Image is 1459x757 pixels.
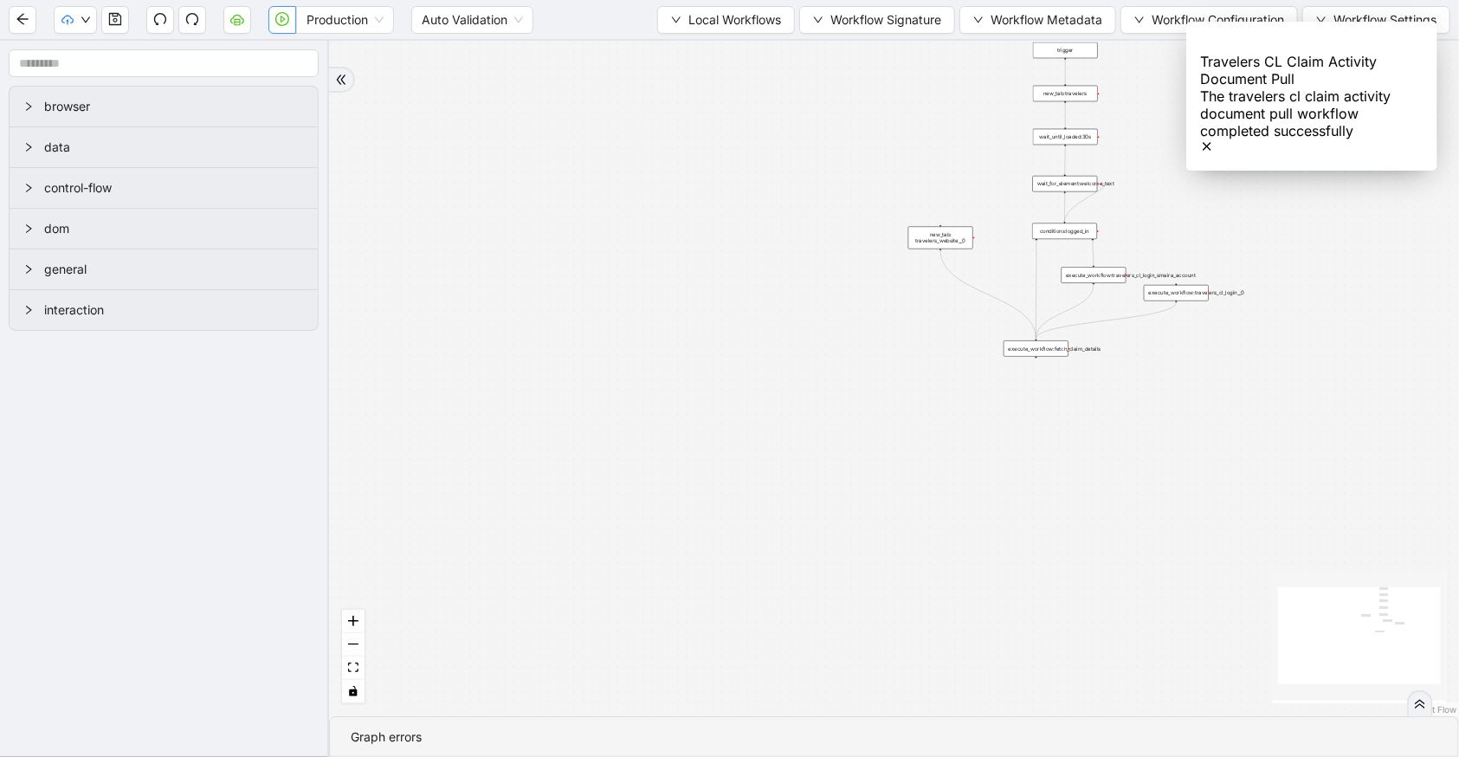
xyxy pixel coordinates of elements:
[108,12,122,26] span: save
[1200,87,1423,139] div: The travelers cl claim activity document pull workflow completed successfully
[1414,698,1426,710] span: double-right
[342,680,365,703] button: toggle interactivity
[422,7,523,33] span: Auto Validation
[1036,302,1177,339] g: Edge from execute_workflow:travelers_cl_login__0 to execute_workflow:fetch_claim_details
[1152,10,1284,29] span: Workflow Configuration
[908,227,973,249] div: new_tab: travelers_website__0
[81,15,91,25] span: down
[688,10,781,29] span: Local Workflows
[1030,363,1042,374] span: plus-circle
[10,168,318,208] div: control-flow
[268,6,296,34] button: play-circle
[10,209,318,249] div: dom
[9,6,36,34] button: arrow-left
[342,610,365,633] button: zoom in
[44,260,304,279] span: general
[10,127,318,167] div: data
[799,6,955,34] button: downWorkflow Signature
[54,6,97,34] button: cloud-uploaddown
[223,6,251,34] button: cloud-server
[1033,42,1098,59] div: trigger
[44,219,304,238] span: dom
[342,633,365,657] button: zoom out
[1062,267,1127,283] div: execute_workflow:travelers_cl_login_smaira_account
[1033,86,1098,102] div: new_tab:travelers
[1032,223,1097,240] div: conditions:logged_in
[1004,340,1068,357] div: execute_workflow:fetch_claim_details
[23,142,34,152] span: right
[10,87,318,126] div: browser
[991,10,1102,29] span: Workflow Metadata
[1411,704,1456,715] a: React Flow attribution
[1004,340,1068,357] div: execute_workflow:fetch_claim_detailsplus-circle
[23,305,34,315] span: right
[1033,129,1098,146] div: wait_until_loaded:30s
[275,12,289,26] span: play-circle
[307,7,384,33] span: Production
[153,12,167,26] span: undo
[10,249,318,289] div: general
[830,10,941,29] span: Workflow Signature
[1036,285,1094,340] g: Edge from execute_workflow:travelers_cl_login_smaira_account to execute_workflow:fetch_claim_details
[16,12,29,26] span: arrow-left
[342,657,365,680] button: fit view
[351,728,1437,747] div: Graph errors
[657,6,795,34] button: downLocal Workflows
[44,301,304,320] span: interaction
[1033,176,1098,192] div: wait_for_element:welcome_text
[973,15,984,25] span: down
[23,183,34,193] span: right
[335,74,347,86] span: double-right
[23,223,34,234] span: right
[813,15,823,25] span: down
[1036,241,1037,339] g: Edge from conditions:logged_in to execute_workflow:fetch_claim_details
[940,250,1036,339] g: Edge from new_tab: travelers_website__0 to execute_workflow:fetch_claim_details
[101,6,129,34] button: save
[1200,53,1423,87] div: Travelers CL Claim Activity Document Pull
[230,12,244,26] span: cloud-server
[1120,6,1298,34] button: downWorkflow Configuration
[44,138,304,157] span: data
[10,290,318,330] div: interaction
[44,178,304,197] span: control-flow
[185,12,199,26] span: redo
[1144,285,1209,301] div: execute_workflow:travelers_cl_login__0
[44,97,304,116] span: browser
[959,6,1116,34] button: downWorkflow Metadata
[146,6,174,34] button: undo
[23,264,34,275] span: right
[23,101,34,112] span: right
[1093,241,1094,266] g: Edge from conditions:logged_in to execute_workflow:travelers_cl_login_smaira_account
[178,6,206,34] button: redo
[671,15,681,25] span: down
[1065,184,1106,222] g: Edge from wait_for_element:welcome_text to conditions:logged_in
[1134,15,1145,25] span: down
[61,14,74,26] span: cloud-upload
